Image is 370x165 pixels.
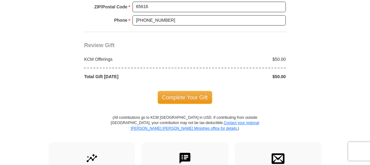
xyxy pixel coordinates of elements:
[84,42,115,48] span: Review Gift
[178,152,192,165] img: text-to-give.svg
[94,2,128,11] strong: ZIP/Postal Code
[185,74,289,80] div: $50.00
[81,74,185,80] div: Total Gift [DATE]
[114,16,128,25] strong: Phone
[131,121,259,130] a: Contact your regional [PERSON_NAME] [PERSON_NAME] Ministries office for details.
[85,152,98,165] img: give-by-stock.svg
[185,56,289,62] div: $50.00
[272,152,285,165] img: envelope.svg
[111,115,259,142] p: (All contributions go to KCM [GEOGRAPHIC_DATA] in USD. If contributing from outside [GEOGRAPHIC_D...
[81,56,185,62] div: KCM Offerings
[158,91,213,104] span: Complete Your Gift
